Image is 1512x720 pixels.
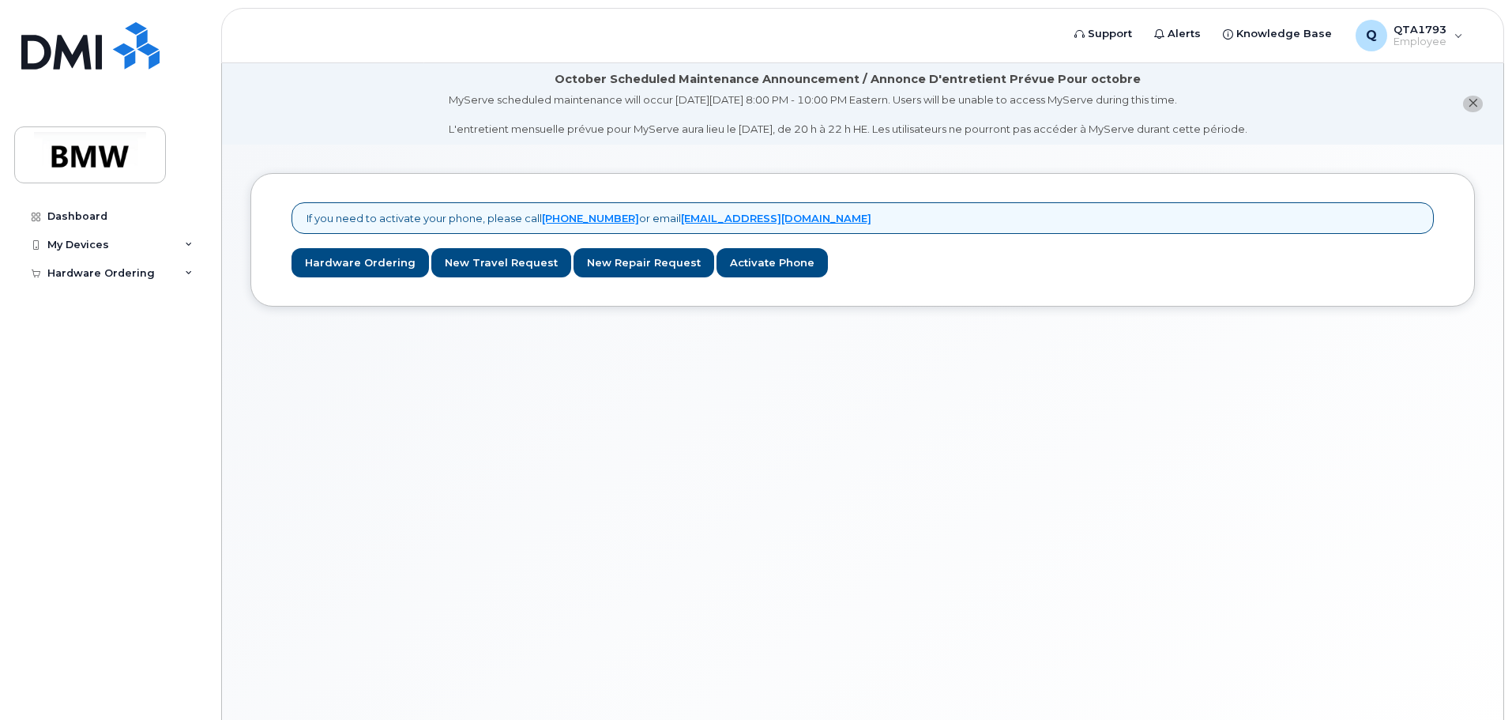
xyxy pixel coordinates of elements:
[449,92,1247,137] div: MyServe scheduled maintenance will occur [DATE][DATE] 8:00 PM - 10:00 PM Eastern. Users will be u...
[717,248,828,277] a: Activate Phone
[1463,96,1483,112] button: close notification
[307,211,871,226] p: If you need to activate your phone, please call or email
[542,212,639,224] a: [PHONE_NUMBER]
[1443,651,1500,708] iframe: Messenger Launcher
[574,248,714,277] a: New Repair Request
[431,248,571,277] a: New Travel Request
[681,212,871,224] a: [EMAIL_ADDRESS][DOMAIN_NAME]
[555,71,1141,88] div: October Scheduled Maintenance Announcement / Annonce D'entretient Prévue Pour octobre
[291,248,429,277] a: Hardware Ordering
